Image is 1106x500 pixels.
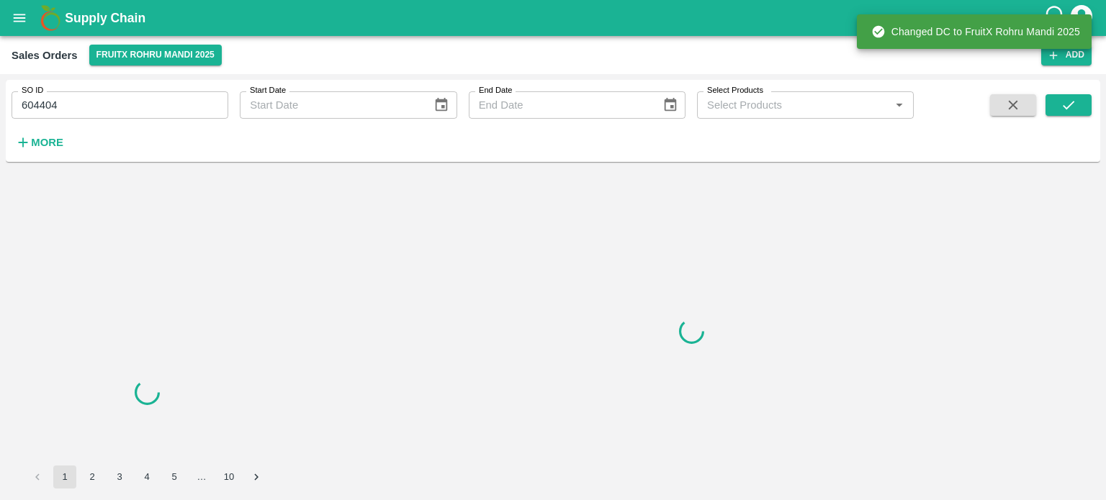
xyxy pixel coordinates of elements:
button: Go to page 2 [81,465,104,488]
label: Start Date [250,85,286,96]
label: SO ID [22,85,43,96]
input: End Date [469,91,651,119]
img: logo [36,4,65,32]
div: account of current user [1069,3,1094,33]
button: Add [1041,45,1092,65]
button: Select DC [89,45,222,65]
input: Select Products [701,96,886,114]
button: Go to page 5 [163,465,186,488]
strong: More [31,137,63,148]
a: Supply Chain [65,8,1043,28]
button: Go to page 10 [217,465,240,488]
label: End Date [479,85,512,96]
div: … [190,471,213,484]
nav: pagination navigation [24,465,270,488]
button: page 1 [53,465,76,488]
b: Supply Chain [65,11,145,25]
input: Start Date [240,91,422,119]
button: Go to page 4 [135,465,158,488]
div: Changed DC to FruitX Rohru Mandi 2025 [871,19,1080,45]
button: Go to next page [245,465,268,488]
div: customer-support [1043,5,1069,31]
div: Sales Orders [12,46,78,65]
label: Select Products [707,85,763,96]
button: Go to page 3 [108,465,131,488]
button: Choose date [657,91,684,119]
button: More [12,130,67,155]
button: open drawer [3,1,36,35]
button: Choose date [428,91,455,119]
input: Enter SO ID [12,91,228,119]
button: Open [890,96,909,114]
